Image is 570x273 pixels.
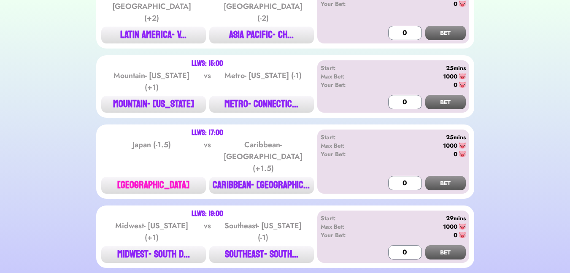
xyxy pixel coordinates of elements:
[321,64,369,72] div: Start:
[221,139,306,174] div: Caribbean- [GEOGRAPHIC_DATA] (+1.5)
[109,70,194,93] div: Mountain- [US_STATE] (+1)
[101,246,206,263] button: MIDWEST- SOUTH D...
[221,70,306,93] div: Metro- [US_STATE] (-1)
[459,73,466,80] img: 🐷
[459,0,466,7] img: 🐷
[369,133,465,141] div: 25mins
[425,95,466,109] button: BET
[321,231,369,239] div: Your Bet:
[192,60,223,67] div: LLWS: 15:00
[459,81,466,88] img: 🐷
[321,150,369,158] div: Your Bet:
[369,214,465,222] div: 29mins
[321,214,369,222] div: Start:
[202,139,213,174] div: vs
[192,211,223,217] div: LLWS: 19:00
[192,130,223,136] div: LLWS: 17:00
[443,222,457,231] div: 1000
[101,177,206,194] button: [GEOGRAPHIC_DATA]
[425,176,466,190] button: BET
[425,245,466,259] button: BET
[443,141,457,150] div: 1000
[202,70,213,93] div: vs
[209,246,314,263] button: SOUTHEAST- SOUTH...
[109,220,194,243] div: Midwest- [US_STATE] (+1)
[321,222,369,231] div: Max Bet:
[209,177,314,194] button: CARIBBEAN- [GEOGRAPHIC_DATA]
[459,142,466,149] img: 🐷
[101,96,206,113] button: MOUNTAIN- [US_STATE]
[425,26,466,40] button: BET
[209,27,314,43] button: ASIA PACIFIC- CH...
[209,96,314,113] button: METRO- CONNECTIC...
[369,64,465,72] div: 25mins
[221,220,306,243] div: Southeast- [US_STATE] (-1)
[459,151,466,157] img: 🐷
[202,220,213,243] div: vs
[459,223,466,230] img: 🐷
[459,232,466,238] img: 🐷
[321,141,369,150] div: Max Bet:
[443,72,457,81] div: 1000
[321,81,369,89] div: Your Bet:
[109,139,194,174] div: Japan (-1.5)
[321,133,369,141] div: Start:
[454,231,457,239] div: 0
[454,81,457,89] div: 0
[321,72,369,81] div: Max Bet:
[454,150,457,158] div: 0
[101,27,206,43] button: LATIN AMERICA- V...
